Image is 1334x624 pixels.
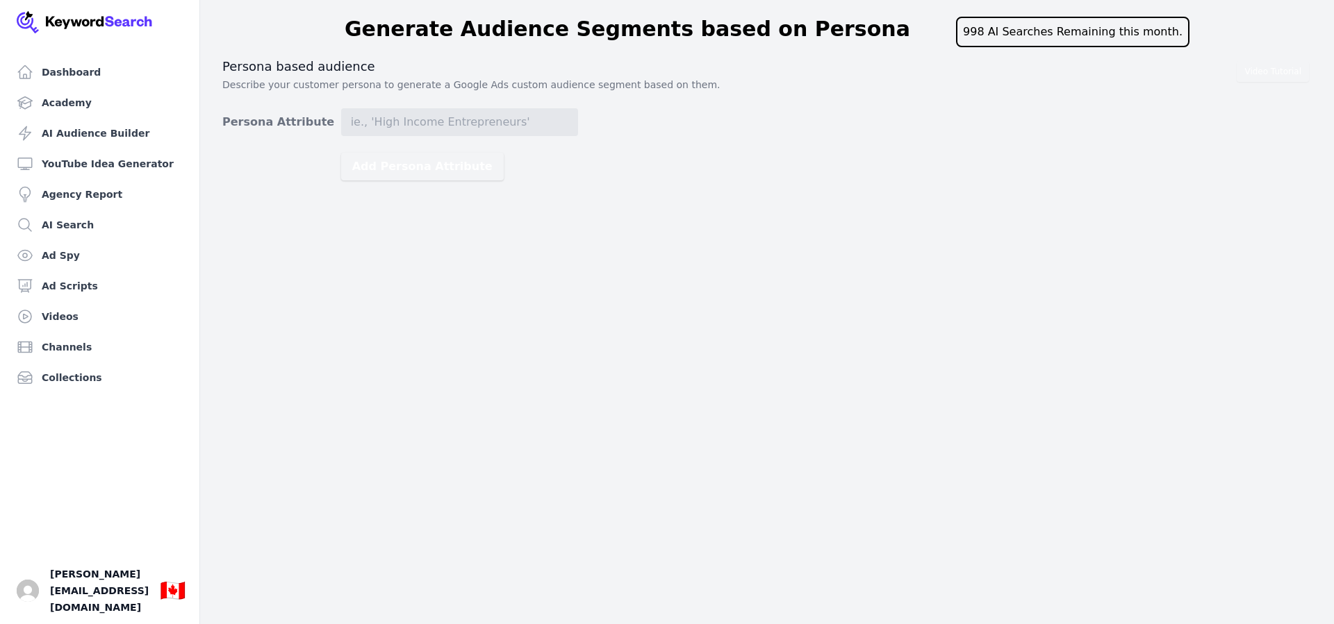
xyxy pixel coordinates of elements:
label: Persona Attribute [222,114,341,130]
h3: Persona based audience [222,58,1312,75]
div: 998 AI Searches Remaining this month. [956,17,1189,47]
a: Ad Spy [11,242,188,269]
input: ie., 'High Income Entrepreneurs' [341,108,578,136]
a: Academy [11,89,188,117]
a: Agency Report [11,180,188,208]
img: Your Company [17,11,153,33]
button: Video Tutorial [1237,61,1309,82]
a: Ad Scripts [11,272,188,300]
span: [PERSON_NAME][EMAIL_ADDRESS][DOMAIN_NAME] [50,566,149,616]
a: AI Search [11,211,188,239]
button: Add Persona Attribute [341,153,504,180]
p: Describe your customer persona to generate a Google Ads custom audience segment based on them. [222,78,1312,92]
div: 🇨🇦 [160,578,186,603]
h1: Generate Audience Segments based on Persona [345,17,910,47]
button: Open user button [17,580,39,602]
a: AI Audience Builder [11,119,188,147]
a: Videos [11,303,188,330]
a: Collections [11,364,188,391]
a: YouTube Idea Generator [11,150,188,178]
a: Channels [11,333,188,361]
a: Dashboard [11,58,188,86]
button: 🇨🇦 [160,577,186,605]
